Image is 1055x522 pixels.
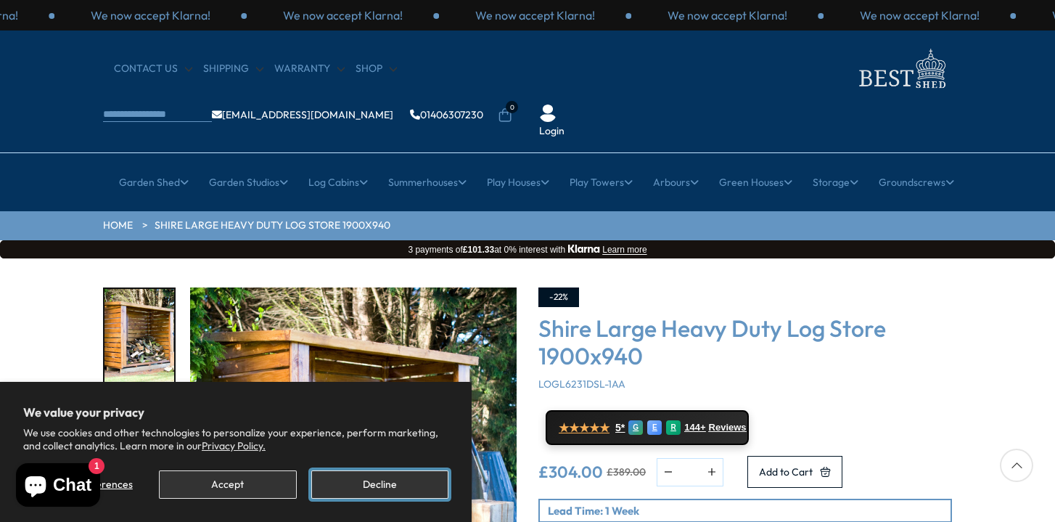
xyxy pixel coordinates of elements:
[879,164,954,200] a: Groundscrews
[813,164,858,200] a: Storage
[539,124,565,139] a: Login
[114,62,192,76] a: CONTACT US
[506,101,518,113] span: 0
[410,110,483,120] a: 01406307230
[719,164,792,200] a: Green Houses
[388,164,467,200] a: Summerhouses
[23,426,448,452] p: We use cookies and other technologies to personalize your experience, perform marketing, and coll...
[104,289,174,386] img: 5060490138343LargeHeavyDutyLogStore_4_255d4e9e-fc44-4244-99d7-61c3b383ed64_200x200.jpg
[747,456,842,488] button: Add to Cart
[203,62,263,76] a: Shipping
[103,287,176,387] div: 1 / 7
[607,467,646,477] del: £389.00
[850,45,952,92] img: logo
[155,219,390,233] a: Shire Large Heavy Duty Log Store 1900x940
[439,7,631,23] div: 3 / 3
[546,410,749,445] a: ★★★★★ 5* G E R 144+ Reviews
[274,62,345,76] a: Warranty
[54,7,247,23] div: 1 / 3
[91,7,210,23] p: We now accept Klarna!
[475,7,595,23] p: We now accept Klarna!
[538,287,579,307] div: -22%
[159,470,296,499] button: Accept
[308,164,368,200] a: Log Cabins
[628,420,643,435] div: G
[684,422,705,433] span: 144+
[709,422,747,433] span: Reviews
[668,7,787,23] p: We now accept Klarna!
[119,164,189,200] a: Garden Shed
[631,7,824,23] div: 1 / 3
[247,7,439,23] div: 2 / 3
[759,467,813,477] span: Add to Cart
[487,164,549,200] a: Play Houses
[538,378,625,391] span: LOGL6231DSL-1AA
[647,420,662,435] div: E
[498,108,512,123] a: 0
[283,7,403,23] p: We now accept Klarna!
[538,464,603,480] ins: £304.00
[212,110,393,120] a: [EMAIL_ADDRESS][DOMAIN_NAME]
[559,421,609,435] span: ★★★★★
[548,503,951,518] p: Lead Time: 1 Week
[860,7,980,23] p: We now accept Klarna!
[539,105,557,122] img: User Icon
[356,62,397,76] a: Shop
[23,405,448,420] h2: We value your privacy
[653,164,699,200] a: Arbours
[666,420,681,435] div: R
[311,470,448,499] button: Decline
[202,439,266,452] a: Privacy Policy.
[12,463,104,510] inbox-online-store-chat: Shopify online store chat
[824,7,1016,23] div: 2 / 3
[570,164,633,200] a: Play Towers
[103,219,133,233] a: HOME
[538,314,952,370] h3: Shire Large Heavy Duty Log Store 1900x940
[209,164,288,200] a: Garden Studios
